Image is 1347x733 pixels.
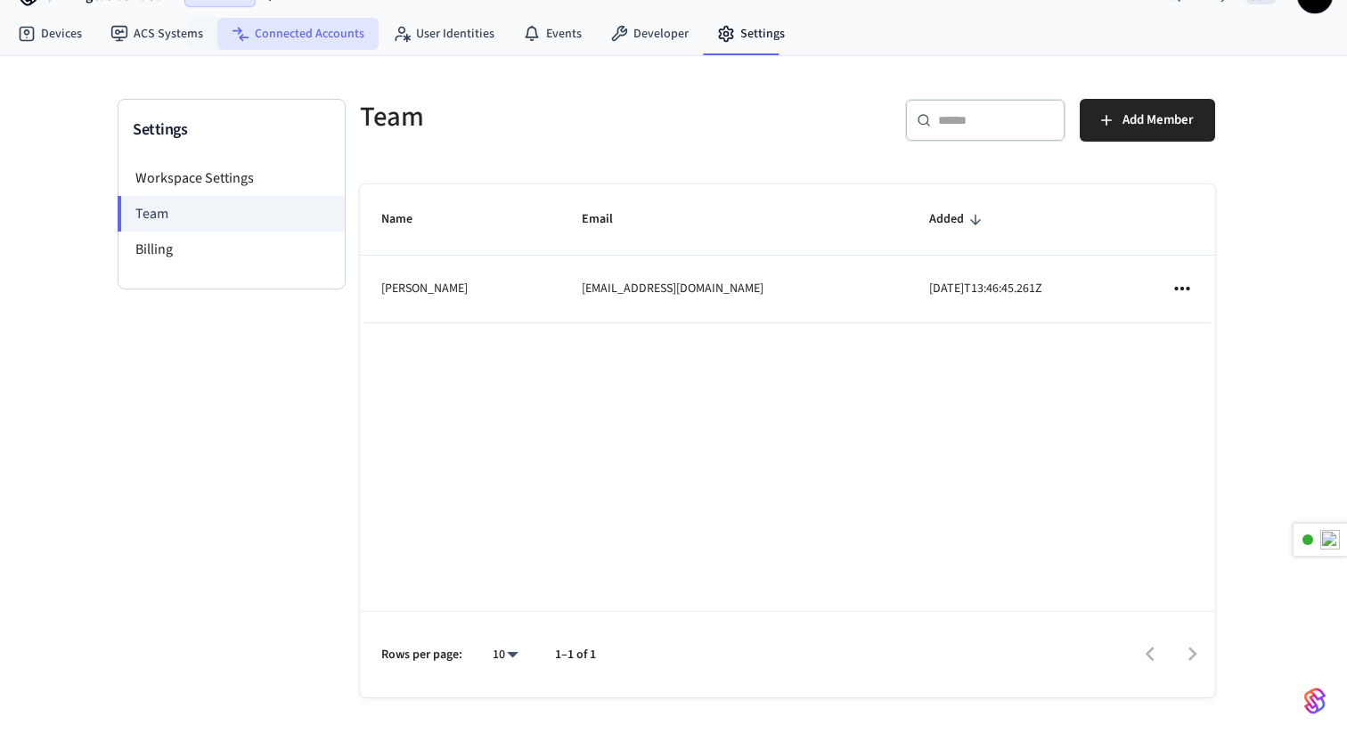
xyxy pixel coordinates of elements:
[596,18,703,50] a: Developer
[96,18,217,50] a: ACS Systems
[1122,109,1194,132] span: Add Member
[381,646,462,664] p: Rows per page:
[217,18,379,50] a: Connected Accounts
[1304,687,1326,715] img: SeamLogoGradient.69752ec5.svg
[582,206,636,233] span: Email
[509,18,596,50] a: Events
[360,99,777,135] h5: Team
[4,18,96,50] a: Devices
[703,18,799,50] a: Settings
[908,256,1149,322] td: [DATE]T13:46:45.261Z
[1080,99,1215,142] button: Add Member
[484,642,527,668] div: 10
[118,160,345,196] li: Workspace Settings
[929,206,987,233] span: Added
[118,232,345,267] li: Billing
[560,256,908,322] td: [EMAIL_ADDRESS][DOMAIN_NAME]
[379,18,509,50] a: User Identities
[360,184,1215,323] table: sticky table
[360,256,560,322] td: [PERSON_NAME]
[133,118,331,143] h3: Settings
[555,646,596,664] p: 1–1 of 1
[118,196,345,232] li: Team
[381,206,436,233] span: Name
